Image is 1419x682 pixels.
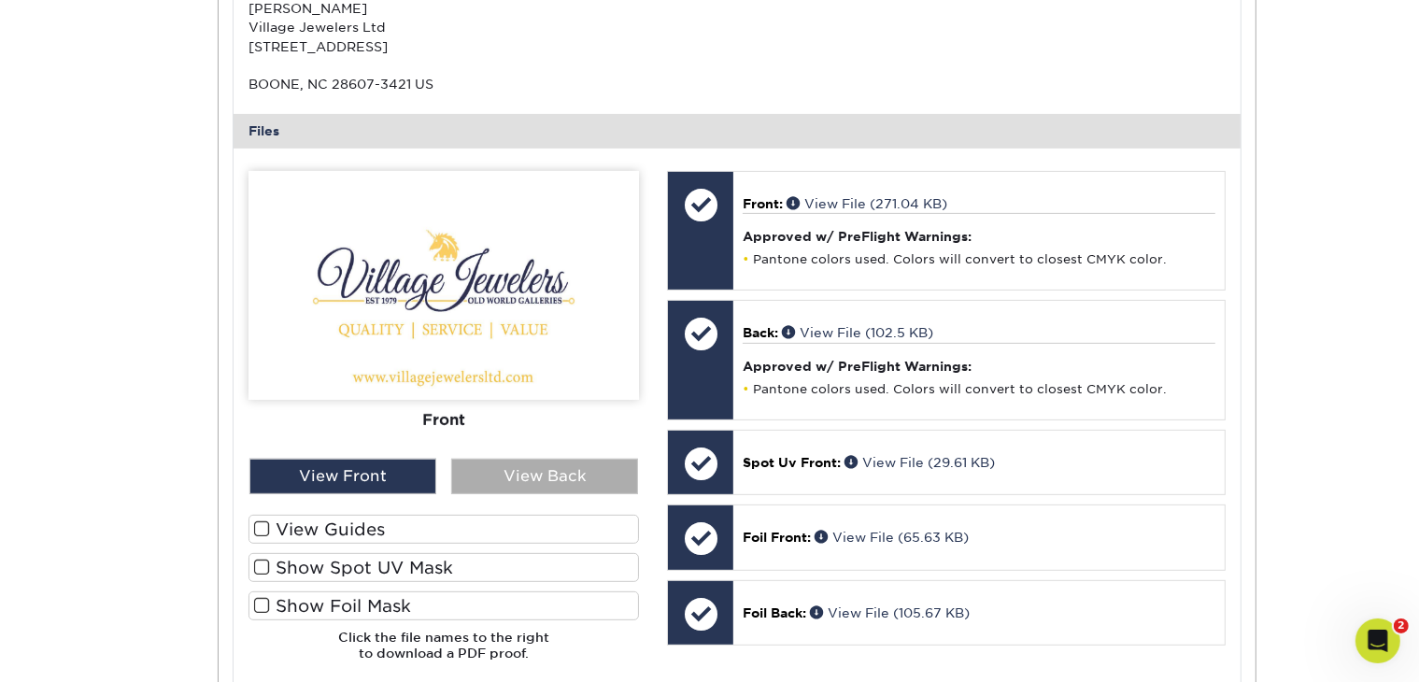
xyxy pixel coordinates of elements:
[248,553,639,582] label: Show Spot UV Mask
[248,630,639,675] h6: Click the file names to the right to download a PDF proof.
[787,196,947,211] a: View File (271.04 KB)
[743,530,811,545] span: Foil Front:
[743,381,1214,397] li: Pantone colors used. Colors will convert to closest CMYK color.
[249,459,436,494] div: View Front
[743,325,778,340] span: Back:
[782,325,933,340] a: View File (102.5 KB)
[743,251,1214,267] li: Pantone colors used. Colors will convert to closest CMYK color.
[743,455,841,470] span: Spot Uv Front:
[743,229,1214,244] h4: Approved w/ PreFlight Warnings:
[248,399,639,440] div: Front
[1355,618,1400,663] iframe: Intercom live chat
[743,196,783,211] span: Front:
[1394,618,1409,633] span: 2
[234,114,1241,148] div: Files
[451,459,638,494] div: View Back
[810,605,970,620] a: View File (105.67 KB)
[743,605,806,620] span: Foil Back:
[743,359,1214,374] h4: Approved w/ PreFlight Warnings:
[815,530,969,545] a: View File (65.63 KB)
[844,455,995,470] a: View File (29.61 KB)
[248,515,639,544] label: View Guides
[248,591,639,620] label: Show Foil Mask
